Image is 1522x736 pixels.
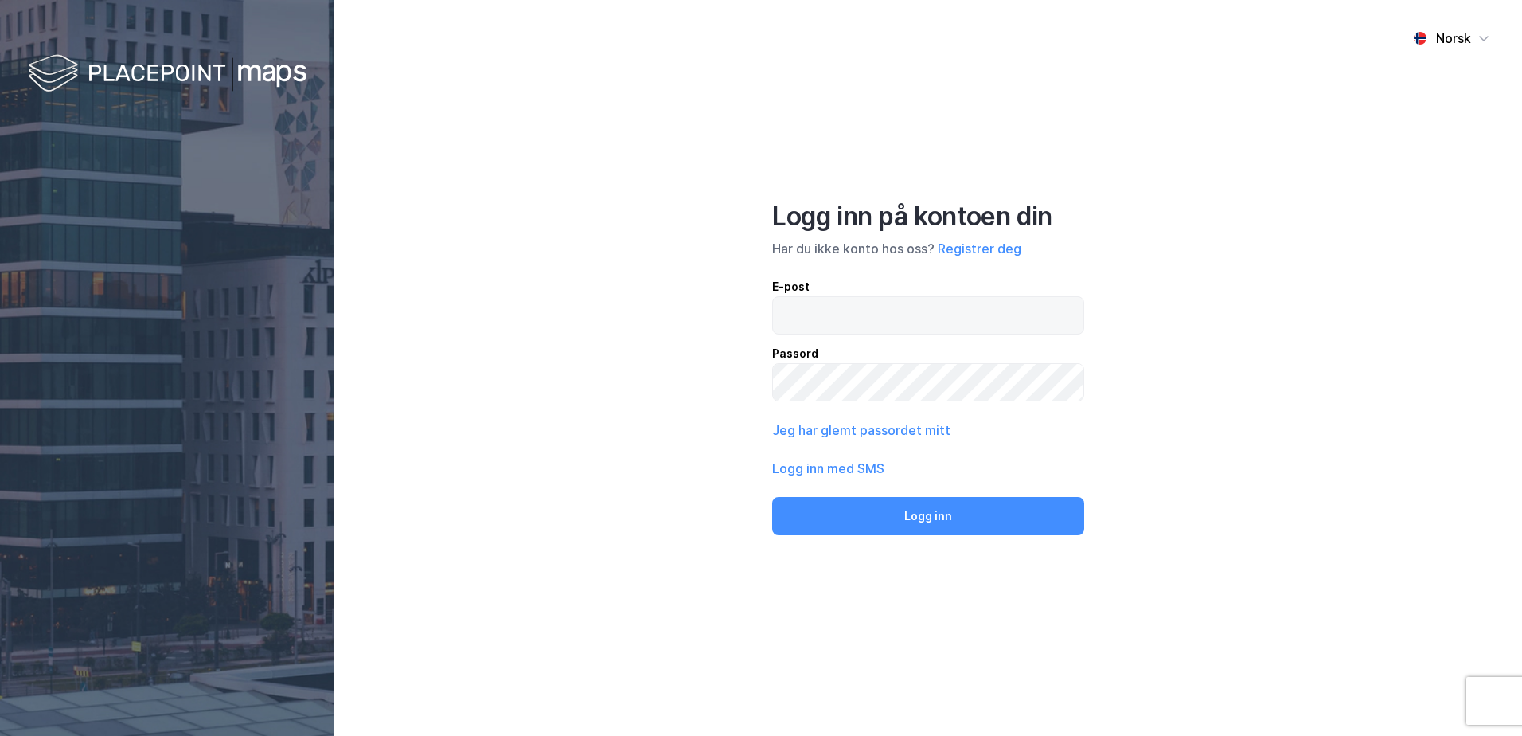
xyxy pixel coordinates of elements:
[28,51,306,98] img: logo-white.f07954bde2210d2a523dddb988cd2aa7.svg
[772,239,1084,258] div: Har du ikke konto hos oss?
[772,459,884,478] button: Logg inn med SMS
[1442,660,1522,736] div: Kontrollprogram for chat
[938,239,1021,258] button: Registrer deg
[772,277,1084,296] div: E-post
[772,421,950,440] button: Jeg har glemt passordet mitt
[1442,660,1522,736] iframe: Chat Widget
[772,497,1084,535] button: Logg inn
[1436,29,1471,48] div: Norsk
[772,201,1084,233] div: Logg inn på kontoen din
[772,344,1084,363] div: Passord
